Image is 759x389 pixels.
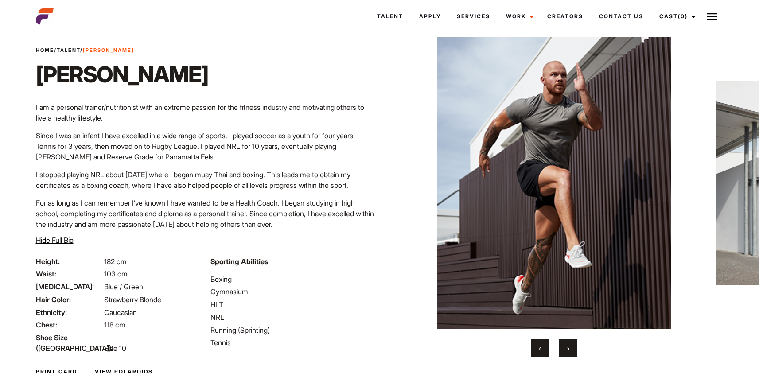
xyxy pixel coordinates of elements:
[36,8,54,25] img: cropped-aefm-brand-fav-22-square.png
[36,332,102,354] span: Shoe Size ([GEOGRAPHIC_DATA]):
[104,308,137,317] span: Caucasian
[36,307,102,318] span: Ethnicity:
[36,294,102,305] span: Hair Color:
[210,257,268,266] strong: Sporting Abilities
[104,344,126,353] span: Size 10
[36,268,102,279] span: Waist:
[210,325,374,335] li: Running (Sprinting)
[539,4,591,28] a: Creators
[210,286,374,297] li: Gymnasium
[36,61,208,88] h1: [PERSON_NAME]
[104,257,127,266] span: 182 cm
[36,102,374,123] p: I am a personal trainer/nutritionist with an extreme passion for the fitness industry and motivat...
[591,4,651,28] a: Contact Us
[36,368,77,376] a: Print Card
[95,368,153,376] a: View Polaroids
[36,235,74,245] button: Hide Full Bio
[104,282,143,291] span: Blue / Green
[36,281,102,292] span: [MEDICAL_DATA]:
[401,37,707,329] img: Dylan main featured profile image
[210,299,374,310] li: HIIT
[83,47,134,53] strong: [PERSON_NAME]
[36,169,374,191] p: I stopped playing NRL about [DATE] where I began muay Thai and boxing. This leads me to obtain my...
[210,312,374,323] li: NRL
[210,274,374,284] li: Boxing
[707,12,717,22] img: Burger icon
[104,269,128,278] span: 103 cm
[36,256,102,267] span: Height:
[567,344,569,353] span: Next
[36,198,374,230] p: For as long as I can remember I’ve known I have wanted to be a Health Coach. I began studying in ...
[498,4,539,28] a: Work
[449,4,498,28] a: Services
[36,319,102,330] span: Chest:
[36,47,54,53] a: Home
[651,4,701,28] a: Cast(0)
[539,344,541,353] span: Previous
[411,4,449,28] a: Apply
[104,295,161,304] span: Strawberry Blonde
[57,47,80,53] a: Talent
[36,130,374,162] p: Since I was an infant I have excelled in a wide range of sports. I played soccer as a youth for f...
[369,4,411,28] a: Talent
[210,337,374,348] li: Tennis
[678,13,688,19] span: (0)
[104,320,125,329] span: 118 cm
[36,47,134,54] span: / /
[36,236,74,245] span: Hide Full Bio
